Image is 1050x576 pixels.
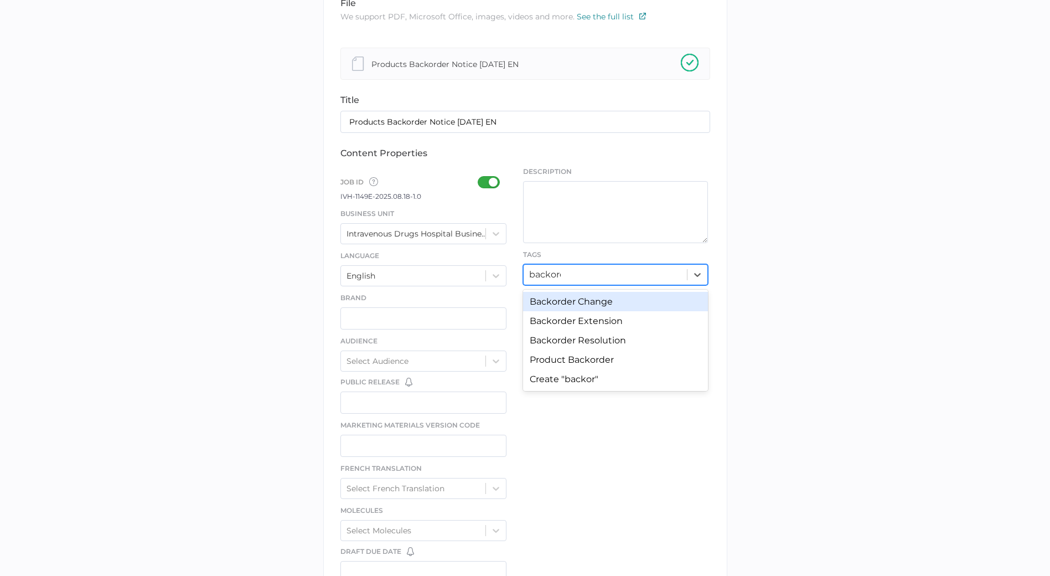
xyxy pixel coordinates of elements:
span: IVH-1149E-2025.08.18-1.0 [340,192,421,200]
div: Select French Translation [346,484,444,493]
div: Select Molecules [346,526,411,536]
div: content properties [340,148,710,158]
span: Public Release [340,377,400,387]
span: Marketing Materials Version Code [340,421,480,429]
span: Molecules [340,506,383,515]
div: Backorder Resolution [523,331,708,350]
img: document-file-grey.20d19ea5.svg [352,56,364,71]
div: Backorder Extension [523,311,708,331]
div: Products Backorder Notice [DATE] EN [371,58,519,70]
div: title [340,95,710,105]
div: Create "backor" [523,369,708,389]
img: external-link-icon.7ec190a1.svg [639,13,646,19]
span: French Translation [340,464,422,472]
span: Tags [523,250,541,259]
img: tooltip-default.0a89c667.svg [369,177,378,186]
div: English [346,271,375,281]
div: Product Backorder [523,350,708,369]
span: Draft Due Date [340,547,401,557]
img: checkmark-upload-success.08ba15b3.svg [681,54,699,71]
span: Audience [340,337,377,345]
div: Select Audience [346,356,408,366]
img: bell-default.8986a8bf.svg [405,378,412,387]
img: bell-default.8986a8bf.svg [407,547,414,556]
span: Language [340,251,379,260]
a: See the full list [577,12,646,22]
span: Brand [340,294,366,302]
p: We support PDF, Microsoft Office, images, videos and more. [340,11,710,23]
div: Backorder Change [523,292,708,311]
input: Type the name of your content [340,111,710,133]
span: Job ID [340,176,378,191]
span: Business Unit [340,209,394,218]
div: Intravenous Drugs Hospital Business [346,229,487,239]
span: Description [523,167,708,177]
